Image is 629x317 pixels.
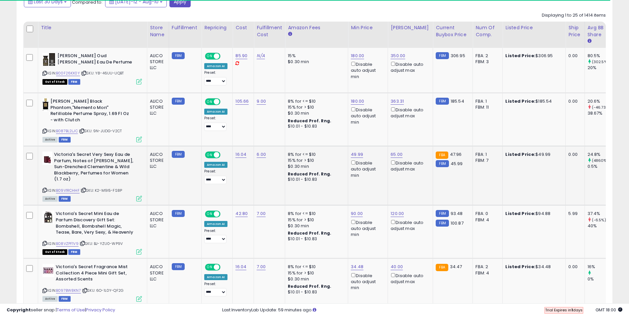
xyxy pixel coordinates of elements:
[288,53,343,59] div: 15%
[42,79,67,85] span: All listings that are currently out of stock and unavailable for purchase on Amazon
[451,53,465,59] span: 306.95
[81,188,122,193] span: | SKU: K2-M9I5-FS8P
[391,210,404,217] a: 120.00
[288,104,343,110] div: 15% for > $10
[596,307,622,313] span: 2025-09-10 18:00 GMT
[545,307,583,313] span: Trial Expires in days
[42,196,58,202] span: All listings currently available for purchase on Amazon
[288,158,343,163] div: 15% for > $10
[288,118,331,124] b: Reduced Prof. Rng.
[475,104,497,110] div: FBM: 11
[206,211,214,217] span: ON
[80,241,123,246] span: | SKU: BJ-YZU0-WP9V
[57,53,138,67] b: [PERSON_NAME] Oud [PERSON_NAME] Eau De Perfume
[222,307,622,313] div: Last InventoryLab Update: 59 minutes ago.
[50,98,131,125] b: [PERSON_NAME] Black Phantom,"Memento Mori" Refillable Perfume Spray, 1.69 Fl Oz - with Clutch
[42,137,58,143] span: All listings currently available for purchase on Amazon
[288,163,343,169] div: $0.30 min
[288,283,331,289] b: Reduced Prof. Rng.
[351,106,383,125] div: Disable auto adjust min
[206,99,214,105] span: ON
[288,171,331,177] b: Reduced Prof. Rng.
[391,159,428,172] div: Disable auto adjust max
[257,24,282,38] div: Fulfillment Cost
[220,152,230,158] span: OFF
[351,24,385,31] div: Min Price
[592,59,609,64] small: (302.5%)
[204,63,227,69] div: Amazon AI
[56,128,78,134] a: B087BL2LJC
[42,53,56,66] img: 41YFrkFfLJL._SL40_.jpg
[288,98,343,104] div: 8% for <= $10
[288,31,292,37] small: Amazon Fees.
[220,99,230,105] span: OFF
[235,151,246,158] a: 16.04
[172,151,185,158] small: FBM
[505,264,560,270] div: $34.48
[505,53,560,59] div: $306.95
[150,24,166,38] div: Store Name
[351,60,383,80] div: Disable auto adjust min
[204,116,227,131] div: Preset:
[56,70,80,76] a: B00F26KX0Y
[436,24,470,38] div: Current Buybox Price
[450,264,462,270] span: 34.47
[475,270,497,276] div: FBM: 4
[206,264,214,270] span: ON
[150,211,164,229] div: ALICO STORE LLC
[351,219,383,238] div: Disable auto adjust min
[206,152,214,158] span: ON
[436,220,449,227] small: FBM
[150,152,164,170] div: ALICO STORE LLC
[588,38,592,44] small: Avg BB Share.
[204,162,227,168] div: Amazon AI
[42,249,67,255] span: All listings that are currently out of stock and unavailable for purchase on Amazon
[42,98,49,112] img: 31ADQFbbhqL._SL40_.jpg
[391,219,428,232] div: Disable auto adjust max
[588,98,614,104] div: 20.6%
[42,152,142,201] div: ASIN:
[436,264,448,271] small: FBA
[288,177,343,182] div: $10.01 - $10.83
[451,160,463,167] span: 45.99
[288,230,331,236] b: Reduced Prof. Rng.
[475,211,497,217] div: FBA: 0
[56,241,79,247] a: B08VZPF1V9
[391,272,428,285] div: Disable auto adjust max
[588,276,614,282] div: 0%
[568,53,579,59] div: 0.00
[505,264,535,270] b: Listed Price:
[42,264,54,277] img: 41D0u6d334L._SL40_.jpg
[59,296,71,302] span: FBM
[235,98,249,105] a: 105.66
[68,79,80,85] span: FBM
[220,53,230,59] span: OFF
[351,98,364,105] a: 180.00
[204,274,227,280] div: Amazon AI
[475,217,497,223] div: FBM: 4
[436,210,449,217] small: FBM
[568,152,579,158] div: 0.00
[475,24,500,38] div: Num of Comp.
[288,110,343,116] div: $0.30 min
[220,264,230,270] span: OFF
[204,70,227,85] div: Preset:
[68,249,80,255] span: FBM
[588,163,614,169] div: 0.5%
[172,98,185,105] small: FBM
[235,210,248,217] a: 42.80
[41,24,144,31] div: Title
[42,296,58,302] span: All listings currently available for purchase on Amazon
[436,160,449,167] small: FBM
[588,223,614,229] div: 40%
[568,211,579,217] div: 5.99
[7,307,31,313] strong: Copyright
[82,288,123,293] span: | SKU: 6O-1L0Y-QF2G
[288,124,343,129] div: $10.01 - $10.83
[451,98,464,104] span: 185.54
[172,52,185,59] small: FBM
[475,264,497,270] div: FBA: 2
[235,24,251,31] div: Cost
[288,211,343,217] div: 8% for <= $10
[42,98,142,142] div: ASIN:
